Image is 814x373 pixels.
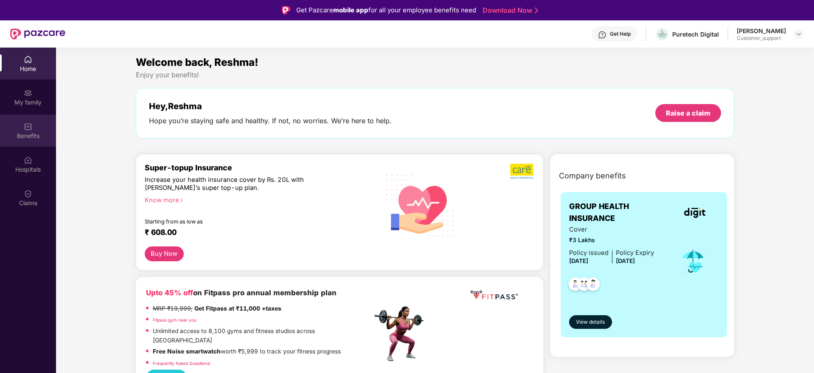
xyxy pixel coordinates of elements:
span: Welcome back, Reshma! [136,56,258,68]
img: svg+xml;base64,PHN2ZyB4bWxucz0iaHR0cDovL3d3dy53My5vcmcvMjAwMC9zdmciIHhtbG5zOnhsaW5rPSJodHRwOi8vd3... [380,164,461,246]
img: icon [679,247,707,275]
span: Cover [569,225,654,235]
img: fpp.png [372,304,431,364]
a: Frequently Asked Questions! [153,361,211,366]
img: svg+xml;base64,PHN2ZyB4bWxucz0iaHR0cDovL3d3dy53My5vcmcvMjAwMC9zdmciIHdpZHRoPSI0OC45NDMiIGhlaWdodD... [583,275,603,296]
a: Download Now [483,6,536,15]
div: Get Pazcare for all your employee benefits need [296,5,476,15]
div: ₹ 608.00 [145,228,364,238]
img: insurerLogo [684,207,705,218]
img: svg+xml;base64,PHN2ZyB3aWR0aD0iMjAiIGhlaWdodD0iMjAiIHZpZXdCb3g9IjAgMCAyMCAyMCIgZmlsbD0ibm9uZSIgeG... [24,89,32,97]
div: Increase your health insurance cover by Rs. 20L with [PERSON_NAME]’s super top-up plan. [145,176,335,192]
b: on Fitpass pro annual membership plan [146,288,337,297]
div: Puretech Digital [672,30,719,38]
strong: Get Fitpass at ₹11,000 +taxes [194,305,281,312]
img: svg+xml;base64,PHN2ZyBpZD0iSG9zcGl0YWxzIiB4bWxucz0iaHR0cDovL3d3dy53My5vcmcvMjAwMC9zdmciIHdpZHRoPS... [24,156,32,164]
span: [DATE] [616,257,635,264]
div: Hey, Reshma [149,101,392,111]
img: svg+xml;base64,PHN2ZyBpZD0iSG9tZSIgeG1sbnM9Imh0dHA6Ly93d3cudzMub3JnLzIwMDAvc3ZnIiB3aWR0aD0iMjAiIG... [24,55,32,64]
img: svg+xml;base64,PHN2ZyB4bWxucz0iaHR0cDovL3d3dy53My5vcmcvMjAwMC9zdmciIHdpZHRoPSI0OC45MTUiIGhlaWdodD... [574,275,595,296]
strong: mobile app [333,6,368,14]
span: right [179,198,184,203]
span: Company benefits [559,170,626,182]
a: Fitpass gym near you [153,317,196,322]
div: Hope you’re staying safe and healthy. If not, no worries. We’re here to help. [149,116,392,125]
del: MRP ₹19,999, [153,305,193,312]
span: [DATE] [569,257,588,264]
b: Upto 45% off [146,288,193,297]
div: Super-topup Insurance [145,163,372,172]
img: svg+xml;base64,PHN2ZyBpZD0iRHJvcGRvd24tMzJ4MzIiIHhtbG5zPSJodHRwOi8vd3d3LnczLm9yZy8yMDAwL3N2ZyIgd2... [795,31,802,37]
img: New Pazcare Logo [10,28,65,40]
img: fppp.png [469,287,519,303]
img: Puretech%20Logo%20Dark%20-Vertical.png [656,28,668,40]
div: Starting from as low as [145,218,336,224]
img: Logo [282,6,290,14]
img: svg+xml;base64,PHN2ZyBpZD0iQ2xhaW0iIHhtbG5zPSJodHRwOi8vd3d3LnczLm9yZy8yMDAwL3N2ZyIgd2lkdGg9IjIwIi... [24,189,32,198]
div: Policy Expiry [616,248,654,258]
img: svg+xml;base64,PHN2ZyBpZD0iSGVscC0zMngzMiIgeG1sbnM9Imh0dHA6Ly93d3cudzMub3JnLzIwMDAvc3ZnIiB3aWR0aD... [598,31,606,39]
span: ₹3 Lakhs [569,236,654,245]
strong: Free Noise smartwatch [153,348,221,355]
button: View details [569,315,612,329]
span: GROUP HEALTH INSURANCE [569,201,671,225]
img: svg+xml;base64,PHN2ZyB4bWxucz0iaHR0cDovL3d3dy53My5vcmcvMjAwMC9zdmciIHdpZHRoPSI0OC45NDMiIGhlaWdodD... [565,275,586,296]
button: Buy Now [145,246,184,261]
div: [PERSON_NAME] [737,27,786,35]
div: Enjoy your benefits! [136,71,735,79]
p: Unlimited access to 8,100 gyms and fitness studios across [GEOGRAPHIC_DATA] [153,327,372,345]
div: Customer_support [737,35,786,42]
img: svg+xml;base64,PHN2ZyBpZD0iQmVuZWZpdHMiIHhtbG5zPSJodHRwOi8vd3d3LnczLm9yZy8yMDAwL3N2ZyIgd2lkdGg9Ij... [24,122,32,131]
div: Know more [145,196,367,202]
span: View details [576,318,605,326]
div: Get Help [610,31,631,37]
p: worth ₹5,999 to track your fitness progress [153,347,341,356]
img: Stroke [535,6,538,15]
div: Raise a claim [666,108,710,118]
img: b5dec4f62d2307b9de63beb79f102df3.png [510,163,534,179]
div: Policy issued [569,248,609,258]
